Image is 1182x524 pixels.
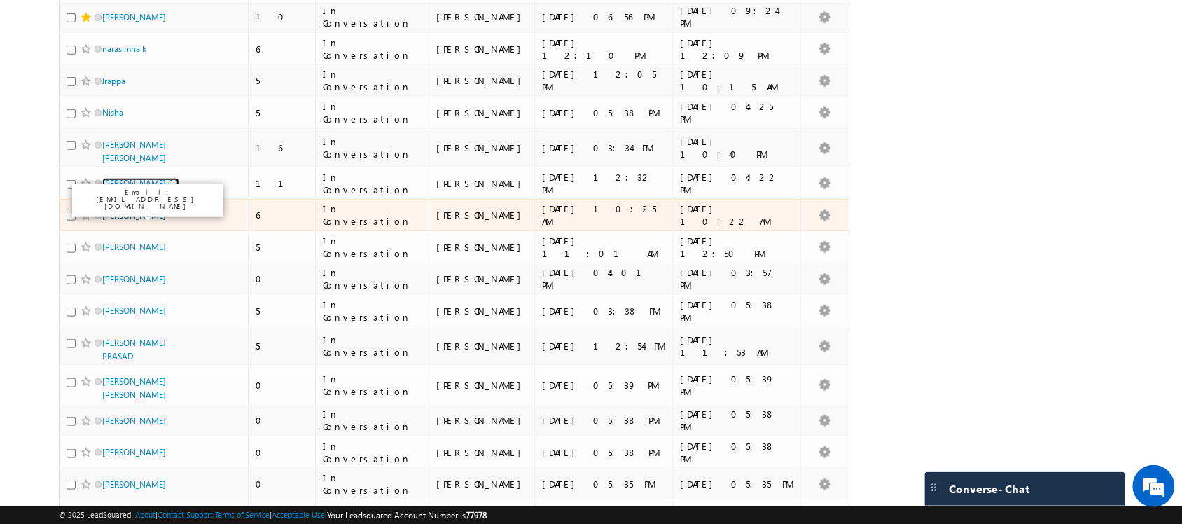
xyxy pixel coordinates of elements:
a: Terms of Service [215,510,270,519]
div: [DATE] 10:40 PM [681,135,795,160]
div: [DATE] 03:38 PM [542,305,667,317]
div: In Conversation [323,471,422,497]
a: Irappa [102,76,125,86]
div: 10 [256,11,309,23]
div: In Conversation [323,333,422,359]
div: [PERSON_NAME] [436,142,528,154]
a: [PERSON_NAME] PRASAD [102,338,166,361]
a: [PERSON_NAME] [PERSON_NAME] [102,376,166,400]
div: 6 [256,43,309,55]
div: In Conversation [323,235,422,260]
div: [DATE] 05:38 PM [542,446,667,459]
div: [DATE] 04:25 PM [681,100,795,125]
div: In Conversation [323,298,422,324]
textarea: Type your message and hit 'Enter' [18,130,256,401]
div: [DATE] 12:09 PM [681,36,795,62]
div: 0 [256,414,309,427]
a: [PERSON_NAME] [102,274,166,284]
div: [DATE] 04:01 PM [542,266,667,291]
div: [DATE] 06:56 PM [542,11,667,23]
a: [PERSON_NAME] [PERSON_NAME] [102,139,166,163]
div: [DATE] 03:34 PM [542,142,667,154]
div: [PERSON_NAME] [436,106,528,119]
a: [PERSON_NAME] [102,415,166,426]
a: Acceptable Use [272,510,325,519]
div: [DATE] 05:38 PM [681,440,795,465]
div: [DATE] 09:24 PM [681,4,795,29]
div: In Conversation [323,100,422,125]
div: 6 [256,209,309,221]
span: © 2025 LeadSquared | | | | | [59,509,487,522]
div: [PERSON_NAME] [436,414,528,427]
div: [PERSON_NAME] [436,305,528,317]
p: Email: [EMAIL_ADDRESS][DOMAIN_NAME] [78,188,218,209]
div: 0 [256,446,309,459]
img: carter-drag [929,482,940,493]
div: In Conversation [323,202,422,228]
div: 5 [256,74,309,87]
div: 16 [256,142,309,154]
div: In Conversation [323,36,422,62]
div: [PERSON_NAME] [436,478,528,490]
div: [DATE] 11:01 AM [542,235,667,260]
div: 5 [256,241,309,254]
a: [PERSON_NAME] [102,210,166,221]
div: [PERSON_NAME] [436,43,528,55]
span: Your Leadsquared Account Number is [327,510,487,520]
div: [DATE] 10:15 AM [681,68,795,93]
div: 11 [256,177,309,190]
div: [DATE] 12:05 PM [542,68,667,93]
div: [DATE] 11:53 AM [681,333,795,359]
div: [DATE] 05:39 PM [542,379,667,392]
div: [PERSON_NAME] [436,241,528,254]
div: [PERSON_NAME] [436,273,528,285]
div: [DATE] 05:39 PM [681,373,795,398]
div: [PERSON_NAME] [436,446,528,459]
div: [DATE] 12:32 PM [542,171,667,196]
a: Contact Support [158,510,213,519]
div: [PERSON_NAME] [436,379,528,392]
div: 0 [256,478,309,490]
div: [DATE] 05:38 PM [681,408,795,433]
div: [DATE] 05:35 PM [542,478,667,490]
div: [DATE] 05:35 PM [681,478,795,490]
div: In Conversation [323,68,422,93]
div: [DATE] 10:25 AM [542,202,667,228]
div: [DATE] 12:50 PM [681,235,795,260]
a: [PERSON_NAME] [102,12,166,22]
a: About [135,510,155,519]
a: [PERSON_NAME] [102,242,166,252]
div: [DATE] 05:38 PM [542,106,667,119]
div: In Conversation [323,373,422,398]
div: 0 [256,379,309,392]
div: In Conversation [323,135,422,160]
div: [PERSON_NAME] [436,340,528,352]
a: [PERSON_NAME] C T [102,178,179,188]
div: Minimize live chat window [230,7,263,41]
div: In Conversation [323,266,422,291]
div: [DATE] 05:38 PM [542,414,667,427]
div: 5 [256,305,309,317]
div: [PERSON_NAME] [436,11,528,23]
div: In Conversation [323,408,422,433]
div: [PERSON_NAME] [436,177,528,190]
div: [PERSON_NAME] [436,209,528,221]
div: In Conversation [323,4,422,29]
a: [PERSON_NAME] [102,479,166,490]
div: Chat with us now [73,74,235,92]
img: d_60004797649_company_0_60004797649 [24,74,59,92]
div: [DATE] 10:22 AM [681,202,795,228]
div: [PERSON_NAME] [436,74,528,87]
a: [PERSON_NAME] [102,447,166,457]
div: In Conversation [323,171,422,196]
div: [DATE] 03:57 PM [681,266,795,291]
div: In Conversation [323,440,422,465]
a: [PERSON_NAME] [102,305,166,316]
a: narasimha k [102,43,146,54]
em: Start Chat [190,413,254,432]
a: Nisha [102,107,123,118]
div: [DATE] 04:22 PM [681,171,795,196]
div: 5 [256,106,309,119]
div: 0 [256,273,309,285]
div: [DATE] 12:10 PM [542,36,667,62]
